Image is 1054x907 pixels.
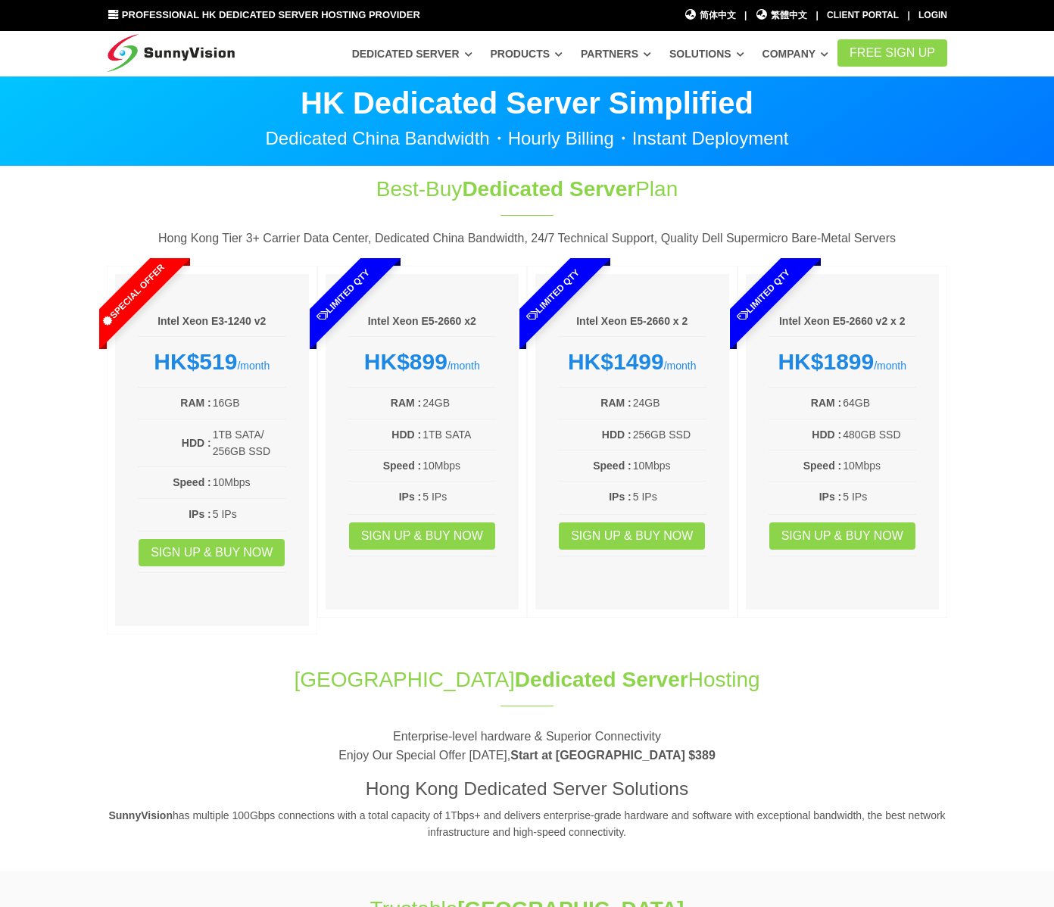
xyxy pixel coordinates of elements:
td: 10Mbps [422,457,496,475]
strong: SunnyVision [108,809,173,821]
a: Dedicated Server [352,40,472,67]
b: IPs : [609,491,631,503]
h6: Intel Xeon E5-2660 x 2 [558,314,706,329]
b: HDD : [602,429,631,441]
b: RAM : [600,397,631,409]
td: 24GB [632,394,706,412]
b: RAM : [811,397,841,409]
td: 64GB [842,394,916,412]
td: 10Mbps [632,457,706,475]
span: Professional HK Dedicated Server Hosting Provider [122,9,420,20]
b: Speed : [803,460,842,472]
a: Company [762,40,829,67]
a: 简体中文 [684,8,736,23]
b: Speed : [593,460,631,472]
div: /month [138,348,286,376]
a: FREE Sign Up [837,39,947,67]
td: 480GB SSD [842,425,916,444]
strong: HK$1499 [568,349,664,374]
div: /month [348,348,497,376]
b: Speed : [173,476,211,488]
span: Dedicated Server [515,668,688,691]
td: 5 IPs [212,505,286,523]
span: Special Offer [70,232,197,359]
td: 5 IPs [842,488,916,506]
b: IPs : [189,508,211,520]
strong: HK$519 [154,349,237,374]
li: | [907,8,909,23]
td: 10Mbps [212,473,286,491]
a: Sign up & Buy Now [349,522,495,550]
strong: HK$899 [364,349,447,374]
td: 16GB [212,394,286,412]
div: /month [769,348,917,376]
h3: Hong Kong Dedicated Server Solutions [107,776,947,802]
div: /month [558,348,706,376]
strong: Start at [GEOGRAPHIC_DATA] $389 [510,749,716,762]
h1: Best-Buy Plan [275,174,779,204]
p: Hong Kong Tier 3+ Carrier Data Center, Dedicated China Bandwidth, 24/7 Technical Support, Quality... [107,229,947,248]
span: Limited Qty [700,232,827,359]
b: Speed : [383,460,422,472]
span: Limited Qty [490,232,617,359]
li: | [744,8,747,23]
a: Sign up & Buy Now [139,539,285,566]
a: Partners [581,40,651,67]
td: 24GB [422,394,496,412]
a: Login [918,10,947,20]
td: 256GB SSD [632,425,706,444]
p: Enterprise-level hardware & Superior Connectivity Enjoy Our Special Offer [DATE], [107,727,947,765]
td: 1TB SATA/ 256GB SSD [212,425,286,461]
td: 10Mbps [842,457,916,475]
p: Dedicated China Bandwidth・Hourly Billing・Instant Deployment [107,129,947,148]
p: has multiple 100Gbps connections with a total capacity of 1Tbps+ and delivers enterprise-grade ha... [107,807,947,841]
h6: Intel Xeon E5-2660 x2 [348,314,497,329]
a: Client Portal [827,10,899,20]
b: IPs : [399,491,422,503]
b: RAM : [180,397,210,409]
b: HDD : [812,429,841,441]
td: 1TB SATA [422,425,496,444]
a: Sign up & Buy Now [769,522,915,550]
td: 5 IPs [632,488,706,506]
strong: HK$1899 [778,349,874,374]
a: Solutions [669,40,744,67]
a: Products [490,40,563,67]
b: RAM : [391,397,421,409]
li: | [815,8,818,23]
h6: Intel Xeon E3-1240 v2 [138,314,286,329]
td: 5 IPs [422,488,496,506]
span: Dedicated Server [462,177,635,201]
p: HK Dedicated Server Simplified [107,88,947,118]
span: Limited Qty [279,232,407,359]
b: IPs : [819,491,842,503]
b: HDD : [391,429,421,441]
b: HDD : [182,437,211,449]
h1: [GEOGRAPHIC_DATA] Hosting [107,665,947,694]
h6: Intel Xeon E5-2660 v2 x 2 [769,314,917,329]
a: 繁體中文 [756,8,808,23]
a: Sign up & Buy Now [559,522,705,550]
